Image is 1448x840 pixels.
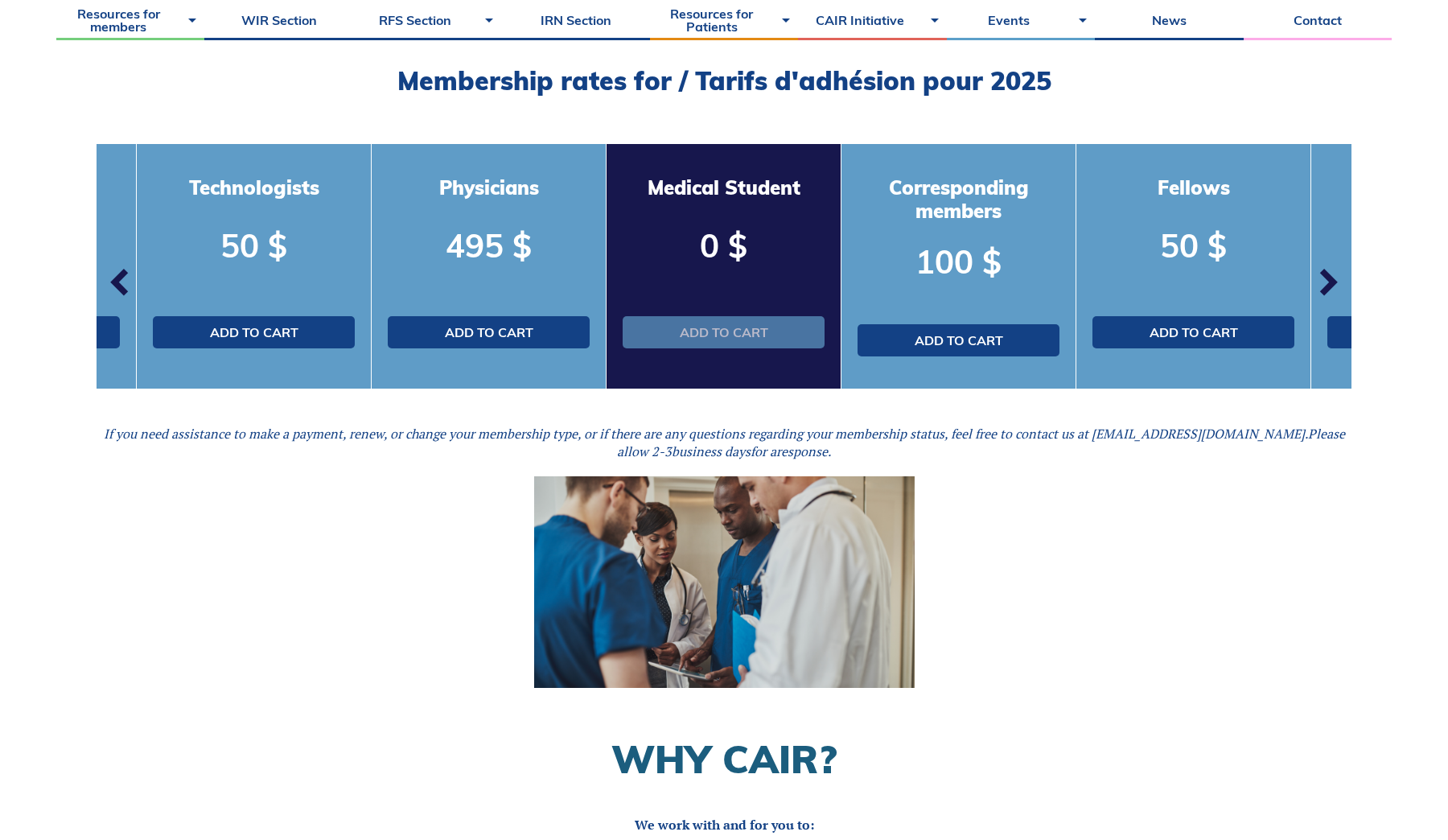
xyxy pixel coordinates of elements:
span: Why CAIR? [611,735,837,783]
h3: Fellows [1092,176,1294,200]
p: 50 $ [1092,223,1294,268]
i: business days [672,443,751,460]
a: Add to cart [1092,316,1294,348]
p: 50 $ [153,223,355,268]
em: If you need assistance to make a payment, renew, or change your membership type, or if there are ... [104,425,1345,460]
a: Add to cart [153,316,355,348]
h3: Technologists [153,176,355,200]
a: Add to cart [623,316,825,348]
span: -3 for a [617,425,1345,460]
h3: Medical Student [623,176,825,200]
p: 495 $ [388,223,590,268]
h3: Physicians [388,176,590,200]
a: Add to cart [858,324,1059,356]
p: 0 $ [623,223,825,268]
h3: Corresponding members [858,176,1059,223]
i: Please allow 2 [617,425,1345,460]
i: response. [776,443,831,460]
h2: Membership rates for / Tarifs d'adhésion pour 2025 [97,65,1351,96]
p: 100 $ [858,239,1059,284]
span: We work with and for you to: [635,816,814,834]
a: Add to cart [388,316,590,348]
